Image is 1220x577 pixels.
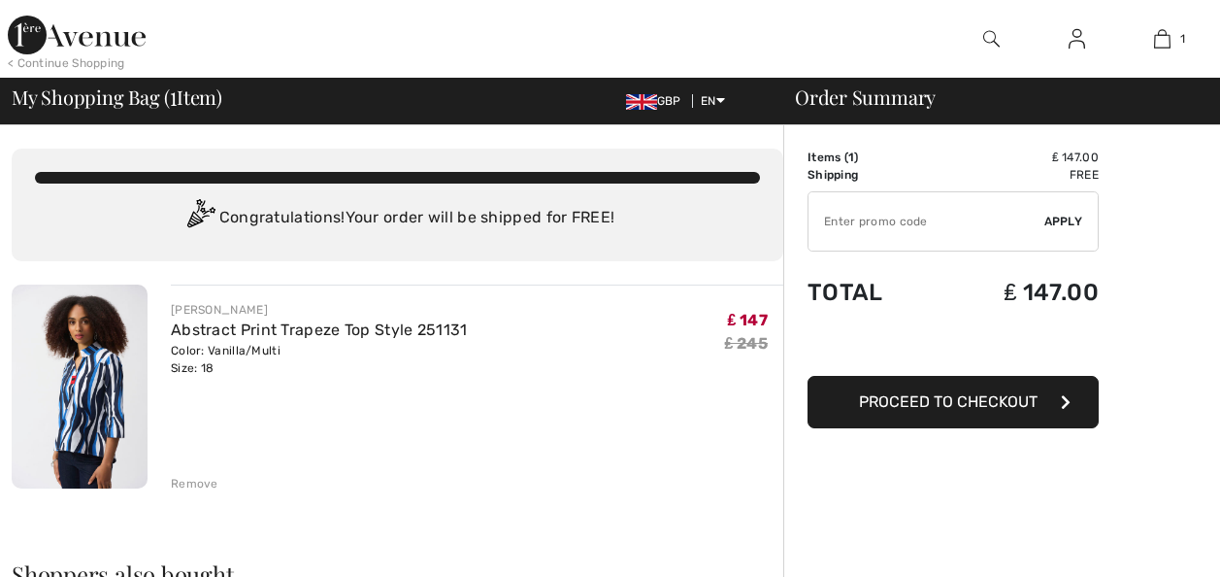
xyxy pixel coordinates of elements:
iframe: PayPal [808,325,1099,369]
td: ₤ 147.00 [937,149,1099,166]
img: search the website [983,27,1000,51]
input: Promo code [808,192,1044,251]
img: 1ère Avenue [8,16,146,54]
span: 1 [848,151,854,164]
img: Abstract Print Trapeze Top Style 251131 [12,285,148,489]
span: EN [701,94,725,108]
a: 1 [1120,27,1204,51]
span: 1 [1180,30,1185,48]
span: 1 [170,83,177,108]
div: Order Summary [772,87,1208,107]
div: Remove [171,475,218,492]
button: Proceed to Checkout [808,376,1099,428]
div: Color: Vanilla/Multi Size: 18 [171,342,468,377]
s: ₤ 245 [725,334,768,353]
td: ₤ 147.00 [937,259,1099,325]
span: Apply [1044,213,1083,230]
div: < Continue Shopping [8,54,125,72]
td: Shipping [808,166,937,184]
span: Proceed to Checkout [859,392,1038,411]
td: Total [808,259,937,325]
img: My Bag [1154,27,1171,51]
img: UK Pound [626,94,657,110]
img: Congratulation2.svg [181,199,219,238]
a: Sign In [1053,27,1101,51]
a: Abstract Print Trapeze Top Style 251131 [171,321,468,339]
span: ₤ 147 [728,311,768,329]
span: My Shopping Bag ( Item) [12,87,222,107]
div: [PERSON_NAME] [171,301,468,319]
td: Free [937,166,1099,184]
div: Congratulations! Your order will be shipped for FREE! [35,199,760,238]
img: My Info [1069,27,1085,51]
td: Items ( ) [808,149,937,166]
span: GBP [626,94,689,108]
